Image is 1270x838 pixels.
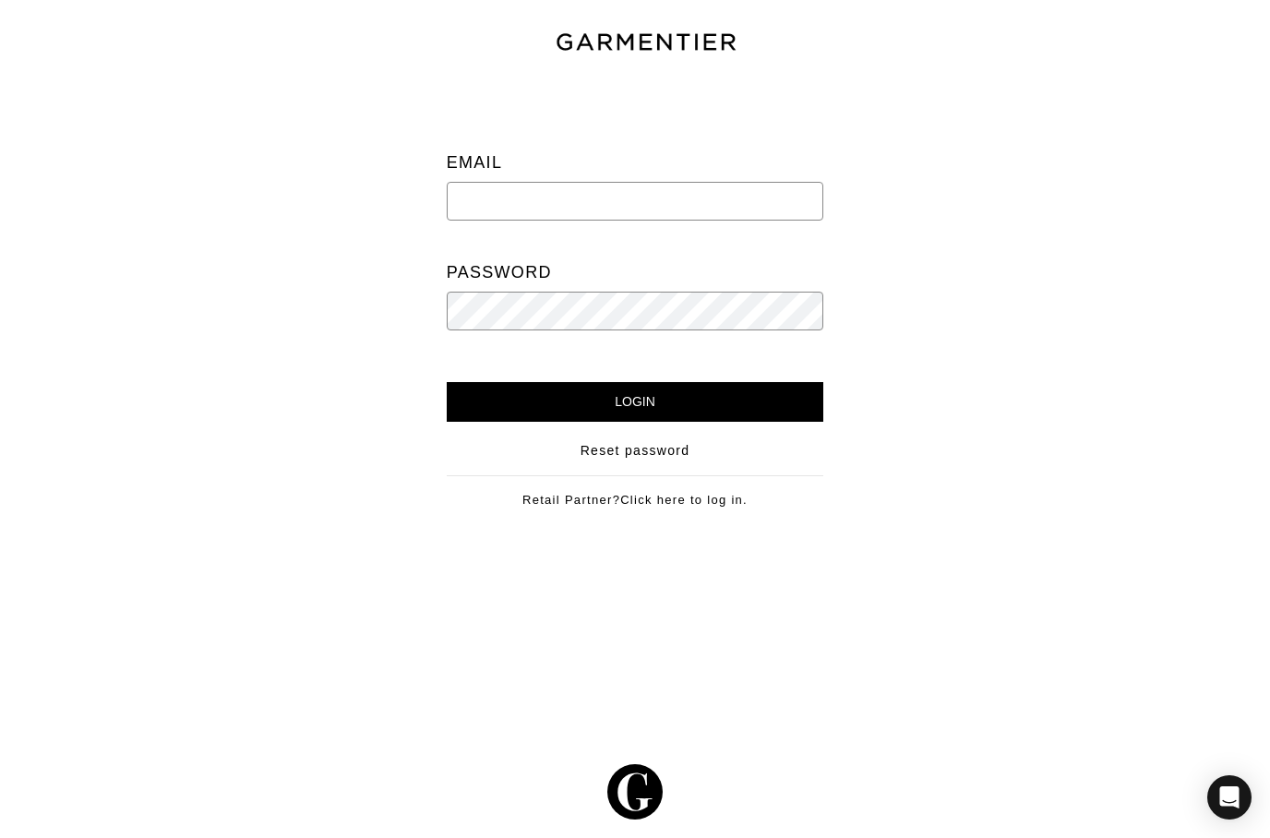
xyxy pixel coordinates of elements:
input: Login [447,382,824,422]
a: Reset password [581,441,690,461]
img: g-602364139e5867ba59c769ce4266a9601a3871a1516a6a4c3533f4bc45e69684.svg [607,764,663,820]
img: garmentier-text-8466448e28d500cc52b900a8b1ac6a0b4c9bd52e9933ba870cc531a186b44329.png [554,30,738,54]
label: Email [447,144,503,182]
a: Click here to log in. [620,493,748,507]
div: Retail Partner? [447,475,824,509]
label: Password [447,254,552,292]
div: Open Intercom Messenger [1207,775,1252,820]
